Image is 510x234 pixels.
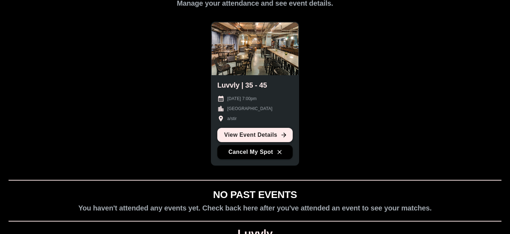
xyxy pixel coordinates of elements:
h2: You haven't attended any events yet. Check back here after you've attended an event to see your m... [78,204,431,212]
a: View Event Details [217,128,293,142]
button: Cancel My Spot [217,145,293,159]
h1: NO PAST EVENTS [213,189,297,201]
p: [GEOGRAPHIC_DATA] [227,105,272,112]
h2: Luvvly | 35 - 45 [217,81,267,89]
p: a/stir [227,115,237,122]
p: [DATE] 7:00pm [227,95,257,102]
